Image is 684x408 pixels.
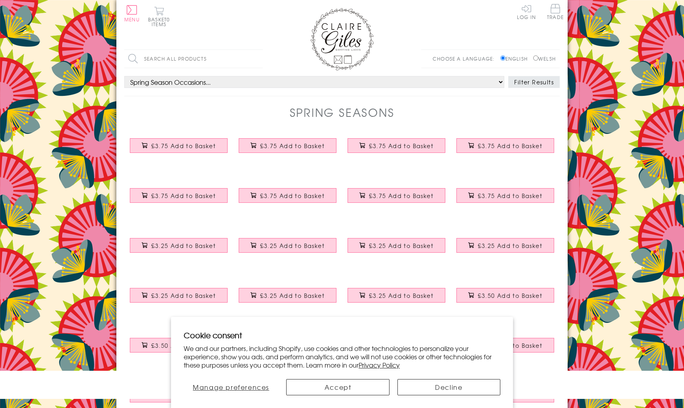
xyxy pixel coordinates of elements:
h2: Cookie consent [184,330,500,341]
a: Easter Card, Big Chocolate filled Easter Egg, Embellished with colourful pompoms £3.75 Add to Basket [342,182,451,216]
button: £3.25 Add to Basket [239,288,337,303]
a: Easter Card, Bunny Girl, Hoppy Easter, Embellished with colourful pompoms £3.75 Add to Basket [233,182,342,216]
button: £3.25 Add to Basket [348,238,446,253]
a: Father's Day Card, Winner, No. 1 Dad you are one in a GAZILLION £3.25 Add to Basket [342,282,451,316]
button: £3.25 Add to Basket [239,238,337,253]
button: £3.75 Add to Basket [456,138,555,153]
p: Choose a language: [433,55,499,62]
span: £3.75 Add to Basket [151,192,216,200]
input: English [500,55,505,61]
a: Father's Day Card, Cubes and Triangles, See through acetate window £3.25 Add to Basket [342,232,451,266]
span: £3.25 Add to Basket [260,292,325,299]
button: £3.75 Add to Basket [239,188,337,203]
button: £3.75 Add to Basket [456,188,555,203]
span: £3.75 Add to Basket [478,192,542,200]
button: Filter Results [508,76,560,88]
a: Mother's Day Card, Heart of Stars, Lovely Mum, Embellished with a tassel £3.75 Add to Basket [342,132,451,166]
button: Decline [397,379,500,395]
a: Father's Day Card, Champion, Happy Father's Day, See through acetate window £3.25 Add to Basket [451,232,560,266]
a: Mother's Day Card, Hot air balloon, Embellished with a colourful tassel £3.75 Add to Basket [451,132,560,166]
button: Menu [124,5,140,22]
p: We and our partners, including Shopify, use cookies and other technologies to personalize your ex... [184,344,500,369]
span: £3.25 Add to Basket [151,292,216,299]
button: £3.50 Add to Basket [456,288,555,303]
span: £3.25 Add to Basket [151,242,216,250]
a: Trade [547,4,564,21]
label: Welsh [533,55,556,62]
a: Privacy Policy [359,360,400,370]
span: £3.75 Add to Basket [151,142,216,150]
button: £3.75 Add to Basket [348,138,446,153]
button: Basket0 items [148,6,170,27]
input: Search [255,50,263,68]
button: £3.75 Add to Basket [239,138,337,153]
button: £3.25 Add to Basket [456,238,555,253]
span: £3.75 Add to Basket [369,192,433,200]
button: £3.25 Add to Basket [130,288,228,303]
a: Father's Day Card, Stars, Happy Father's Day, Grandad, Tassel Embellished £3.75 Add to Basket [124,132,233,166]
span: 0 items [152,16,170,28]
a: Father's Day Card, Our Shoes, Happy Father's Day £3.25 Add to Basket [233,282,342,316]
img: Claire Giles Greetings Cards [310,8,374,71]
span: £3.50 Add to Basket [478,292,542,299]
span: £3.25 Add to Basket [369,292,433,299]
span: £3.50 Add to Basket [151,341,216,349]
span: £3.25 Add to Basket [260,242,325,250]
span: £3.25 Add to Basket [478,242,542,250]
h1: Spring Seasons [290,104,395,120]
a: Father's Day Card, Spiral, Happy Father's Day, See through acetate window £3.25 Add to Basket [124,232,233,266]
a: Mother's Day Card, Flowers, Lovely Gran, Embellished with a colourful tassel £3.75 Add to Basket [124,182,233,216]
input: Search all products [124,50,263,68]
span: Manage preferences [193,382,269,392]
a: Mother's Day Card, Mummy Bunny, Boy Blue, Embellished with pompoms £3.75 Add to Basket [451,182,560,216]
button: £3.75 Add to Basket [348,188,446,203]
a: Father's Day Card, Newspapers, Peace and Quiet and Newspapers £3.50 Add to Basket [124,332,233,366]
button: £3.75 Add to Basket [130,138,228,153]
a: Father's Day Card, One in a Million £3.50 Add to Basket [451,282,560,316]
span: £3.75 Add to Basket [369,142,433,150]
a: Log In [517,4,536,19]
button: £3.25 Add to Basket [130,238,228,253]
span: £3.75 Add to Basket [260,142,325,150]
label: English [500,55,532,62]
a: Father's Day Card, Chevrons, Happy Father's Day, See through acetate window £3.25 Add to Basket [233,232,342,266]
button: £3.50 Add to Basket [130,338,228,353]
button: Manage preferences [184,379,278,395]
span: £3.75 Add to Basket [478,142,542,150]
button: Accept [286,379,389,395]
input: Welsh [533,55,538,61]
span: £3.75 Add to Basket [260,192,325,200]
span: £3.25 Add to Basket [369,242,433,250]
a: Father's Day Card, Champion Dad, Happy Father's Day £3.25 Add to Basket [124,282,233,316]
button: £3.25 Add to Basket [348,288,446,303]
button: £3.75 Add to Basket [130,188,228,203]
a: Mother's Day Card, Mum, 1 in a million, Embellished with a colourful tassel £3.75 Add to Basket [233,132,342,166]
span: Menu [124,16,140,23]
span: Trade [547,4,564,19]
